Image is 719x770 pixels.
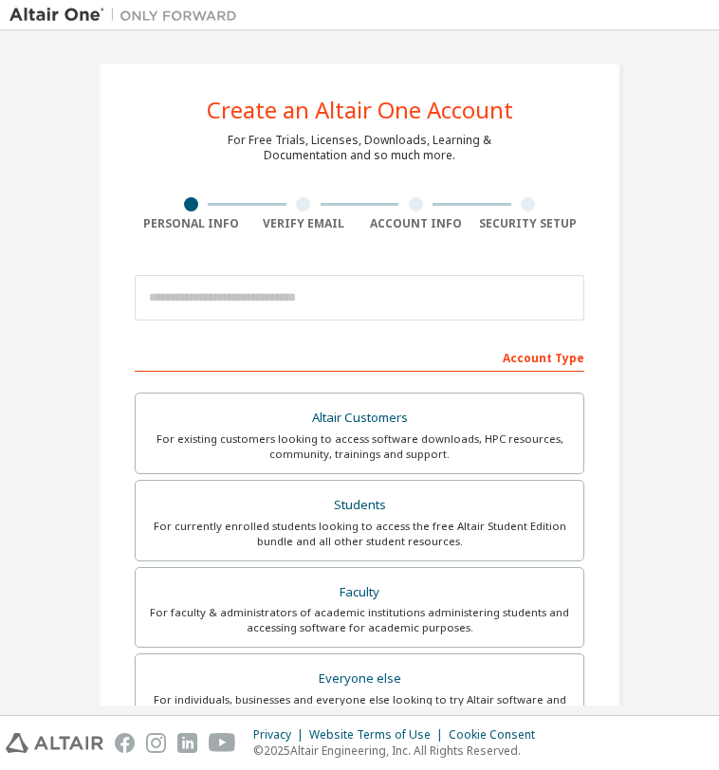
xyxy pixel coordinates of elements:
img: youtube.svg [209,733,236,753]
img: Altair One [9,6,247,25]
img: altair_logo.svg [6,733,103,753]
div: Everyone else [147,666,572,692]
div: Personal Info [135,216,248,231]
div: Create an Altair One Account [207,99,513,121]
div: For currently enrolled students looking to access the free Altair Student Edition bundle and all ... [147,519,572,549]
img: instagram.svg [146,733,166,753]
div: Website Terms of Use [309,727,449,742]
div: Faculty [147,579,572,606]
div: Account Info [359,216,472,231]
img: facebook.svg [115,733,135,753]
div: For existing customers looking to access software downloads, HPC resources, community, trainings ... [147,431,572,462]
div: Cookie Consent [449,727,546,742]
div: Verify Email [248,216,360,231]
div: For faculty & administrators of academic institutions administering students and accessing softwa... [147,605,572,635]
div: Security Setup [472,216,585,231]
div: Students [147,492,572,519]
div: Account Type [135,341,584,372]
img: linkedin.svg [177,733,197,753]
div: For individuals, businesses and everyone else looking to try Altair software and explore our prod... [147,692,572,723]
div: Altair Customers [147,405,572,431]
div: Privacy [253,727,309,742]
font: 2025 Altair Engineering, Inc. All Rights Reserved. [264,742,521,759]
div: For Free Trials, Licenses, Downloads, Learning & Documentation and so much more. [228,133,491,163]
p: © [253,742,546,759]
